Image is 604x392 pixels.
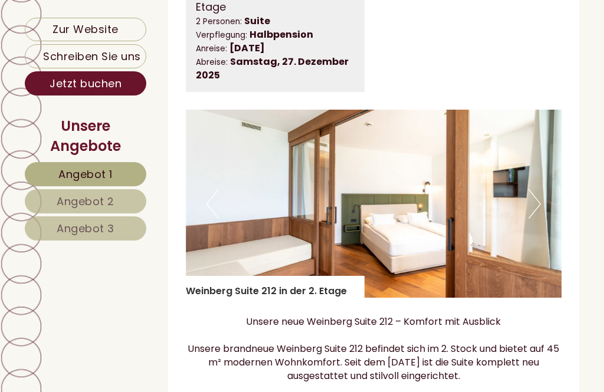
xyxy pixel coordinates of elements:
[196,16,242,27] small: 2 Personen:
[229,41,265,55] b: [DATE]
[206,189,219,219] button: Previous
[186,110,562,298] img: image
[57,194,114,209] span: Angebot 2
[25,18,146,41] a: Zur Website
[58,167,113,182] span: Angebot 1
[528,189,541,219] button: Next
[18,60,205,68] small: 17:11
[9,34,211,70] div: Guten Tag, wie können wir Ihnen helfen?
[196,55,349,82] b: Samstag, 27. Dezember 2025
[186,276,365,298] div: Weinberg Suite 212 in der 2. Etage
[18,37,205,46] div: Hotel Tenz
[196,57,228,68] small: Abreise:
[25,71,146,95] a: Jetzt buchen
[57,221,114,236] span: Angebot 3
[250,28,313,41] b: Halbpension
[244,14,270,28] b: Suite
[196,29,247,41] small: Verpflegung:
[25,116,146,157] div: Unsere Angebote
[25,44,146,68] a: Schreiben Sie uns
[196,43,227,54] small: Anreise:
[298,307,376,331] button: Senden
[158,9,218,28] div: Sonntag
